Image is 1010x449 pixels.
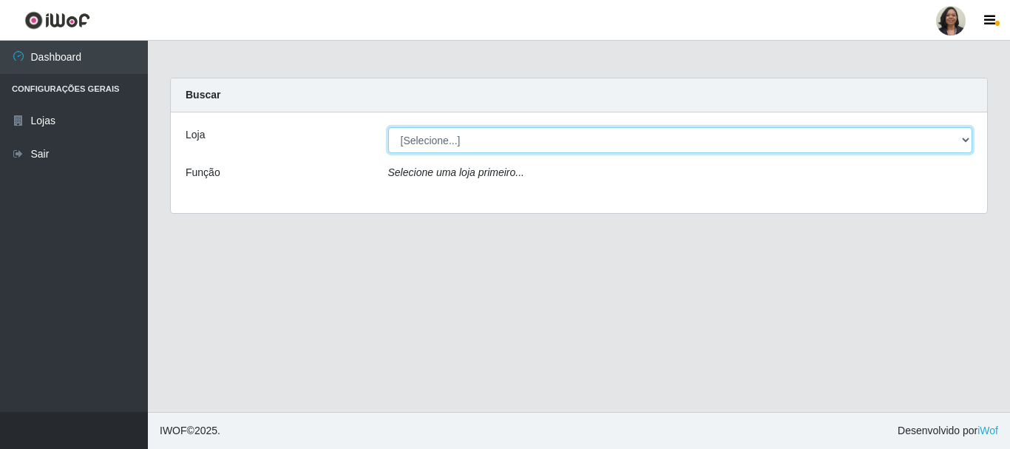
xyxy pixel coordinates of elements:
[388,166,524,178] i: Selecione uma loja primeiro...
[977,425,998,436] a: iWof
[160,423,220,439] span: © 2025 .
[186,127,205,143] label: Loja
[898,423,998,439] span: Desenvolvido por
[160,425,187,436] span: IWOF
[186,89,220,101] strong: Buscar
[24,11,90,30] img: CoreUI Logo
[186,165,220,180] label: Função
